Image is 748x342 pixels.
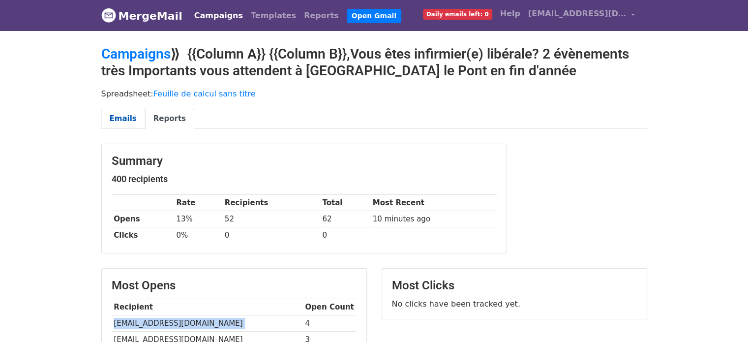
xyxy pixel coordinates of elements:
[112,154,497,168] h3: Summary
[320,227,370,244] td: 0
[303,299,357,315] th: Open Count
[303,315,357,332] td: 4
[101,46,647,79] h2: ⟫ {{Column A}} {{Column B}},Vous êtes infirmier(e) libérale? 2 évènements très Importants vous at...
[347,9,401,23] a: Open Gmail
[247,6,300,26] a: Templates
[423,9,492,20] span: Daily emails left: 0
[699,295,748,342] div: Widget de chat
[101,8,116,23] img: MergeMail logo
[174,227,222,244] td: 0%
[222,227,320,244] td: 0
[112,211,174,227] th: Opens
[528,8,627,20] span: [EMAIL_ADDRESS][DOMAIN_NAME]
[392,279,637,293] h3: Most Clicks
[112,227,174,244] th: Clicks
[370,195,497,211] th: Most Recent
[524,4,639,27] a: [EMAIL_ADDRESS][DOMAIN_NAME]
[190,6,247,26] a: Campaigns
[101,109,145,129] a: Emails
[153,89,256,98] a: Feuille de calcul sans titre
[320,211,370,227] td: 62
[101,46,171,62] a: Campaigns
[174,211,222,227] td: 13%
[496,4,524,24] a: Help
[112,299,303,315] th: Recipient
[112,174,497,185] h5: 400 recipients
[419,4,496,24] a: Daily emails left: 0
[699,295,748,342] iframe: Chat Widget
[300,6,343,26] a: Reports
[370,211,497,227] td: 10 minutes ago
[320,195,370,211] th: Total
[112,279,357,293] h3: Most Opens
[222,195,320,211] th: Recipients
[112,315,303,332] td: [EMAIL_ADDRESS][DOMAIN_NAME]
[392,299,637,309] p: No clicks have been tracked yet.
[222,211,320,227] td: 52
[145,109,194,129] a: Reports
[101,89,647,99] p: Spreadsheet:
[174,195,222,211] th: Rate
[101,5,182,26] a: MergeMail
